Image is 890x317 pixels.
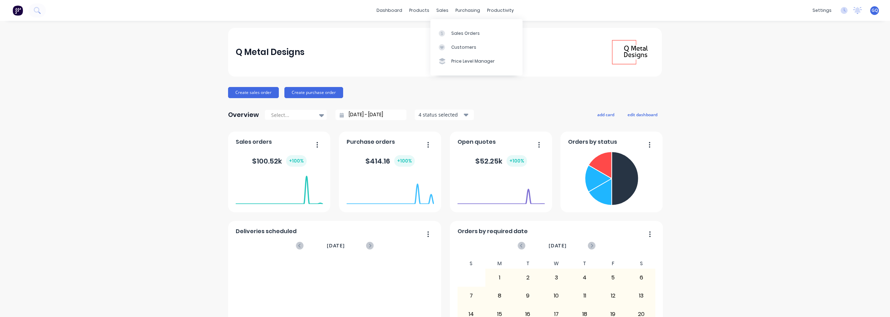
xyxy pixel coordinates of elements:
[507,155,527,167] div: + 100 %
[284,87,343,98] button: Create purchase order
[571,269,599,286] div: 4
[327,242,345,249] span: [DATE]
[872,7,878,14] span: GQ
[451,58,495,64] div: Price Level Manager
[542,269,570,286] div: 3
[347,138,395,146] span: Purchase orders
[458,287,485,304] div: 7
[568,138,617,146] span: Orders by status
[627,259,656,269] div: S
[571,287,599,304] div: 11
[606,28,654,77] img: Q Metal Designs
[549,242,567,249] span: [DATE]
[252,155,307,167] div: $ 100.52k
[457,259,486,269] div: S
[542,259,571,269] div: W
[430,40,523,54] a: Customers
[599,259,627,269] div: F
[228,87,279,98] button: Create sales order
[365,155,415,167] div: $ 414.16
[228,108,259,122] div: Overview
[809,5,835,16] div: settings
[542,287,570,304] div: 10
[419,111,462,118] div: 4 status selected
[599,269,627,286] div: 5
[593,110,619,119] button: add card
[286,155,307,167] div: + 100 %
[394,155,415,167] div: + 100 %
[373,5,406,16] a: dashboard
[484,5,517,16] div: productivity
[599,287,627,304] div: 12
[236,138,272,146] span: Sales orders
[430,54,523,68] a: Price Level Manager
[458,227,528,236] span: Orders by required date
[628,287,655,304] div: 13
[485,259,514,269] div: M
[514,287,542,304] div: 9
[451,30,480,37] div: Sales Orders
[514,269,542,286] div: 2
[628,269,655,286] div: 6
[415,110,474,120] button: 4 status selected
[571,259,599,269] div: T
[13,5,23,16] img: Factory
[430,26,523,40] a: Sales Orders
[475,155,527,167] div: $ 52.25k
[458,138,496,146] span: Open quotes
[486,287,513,304] div: 8
[486,269,513,286] div: 1
[514,259,542,269] div: T
[451,44,476,50] div: Customers
[236,45,305,59] div: Q Metal Designs
[406,5,433,16] div: products
[236,227,297,236] span: Deliveries scheduled
[623,110,662,119] button: edit dashboard
[433,5,452,16] div: sales
[452,5,484,16] div: purchasing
